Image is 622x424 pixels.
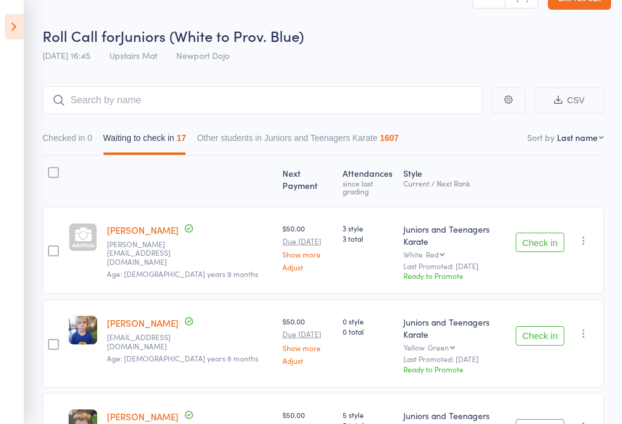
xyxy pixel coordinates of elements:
[343,179,394,195] div: since last grading
[282,263,333,271] a: Adjust
[403,262,505,270] small: Last Promoted: [DATE]
[343,223,394,233] span: 3 style
[107,333,186,350] small: samjkahl12@gmail.com
[120,26,304,46] span: Juniors (White to Prov. Blue)
[428,343,449,351] div: Green
[343,409,394,420] span: 5 style
[282,316,333,364] div: $50.00
[43,86,482,114] input: Search by name
[107,224,179,236] a: [PERSON_NAME]
[338,161,398,201] div: Atten­dances
[43,127,92,155] button: Checked in0
[403,355,505,363] small: Last Promoted: [DATE]
[282,250,333,258] a: Show more
[426,250,439,258] div: Red
[527,131,555,143] label: Sort by
[107,316,179,329] a: [PERSON_NAME]
[516,326,564,346] button: Check in
[403,270,505,281] div: Ready to Promote
[343,316,394,326] span: 0 style
[109,49,157,61] span: Upstairs Mat
[343,326,394,337] span: 0 total
[107,240,186,266] small: S.andrade@yahoo.com.au
[516,233,564,252] button: Check in
[343,233,394,244] span: 3 total
[87,133,92,143] div: 0
[403,343,505,351] div: Yellow
[177,133,186,143] div: 17
[557,131,598,143] div: Last name
[103,127,186,155] button: Waiting to check in17
[282,237,333,245] small: Due [DATE]
[403,223,505,247] div: Juniors and Teenagers Karate
[69,316,97,344] img: image1713766500.png
[403,250,505,258] div: White
[398,161,510,201] div: Style
[403,364,505,374] div: Ready to Promote
[197,127,398,155] button: Other students in Juniors and Teenagers Karate1607
[403,179,505,187] div: Current / Next Rank
[278,161,338,201] div: Next Payment
[43,49,91,61] span: [DATE] 16:45
[107,353,258,363] span: Age: [DEMOGRAPHIC_DATA] years 8 months
[176,49,230,61] span: Newport Dojo
[282,357,333,364] a: Adjust
[107,268,258,279] span: Age: [DEMOGRAPHIC_DATA] years 9 months
[535,87,604,114] button: CSV
[403,316,505,340] div: Juniors and Teenagers Karate
[282,223,333,271] div: $50.00
[282,344,333,352] a: Show more
[43,26,120,46] span: Roll Call for
[380,133,398,143] div: 1607
[107,410,179,423] a: [PERSON_NAME]
[282,330,333,338] small: Due [DATE]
